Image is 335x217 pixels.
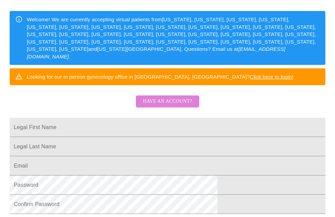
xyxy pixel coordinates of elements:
[250,74,293,80] a: Click here to login!
[27,46,285,59] em: [EMAIL_ADDRESS][DOMAIN_NAME]
[134,103,201,109] a: Have an account?
[27,13,320,63] div: Welcome! We are currently accepting virtual patients from [US_STATE], [US_STATE], [US_STATE], [US...
[143,97,192,106] span: Have an account?
[136,95,199,107] button: Have an account?
[27,70,293,83] div: Looking for our in person gynecology office in [GEOGRAPHIC_DATA], [GEOGRAPHIC_DATA]?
